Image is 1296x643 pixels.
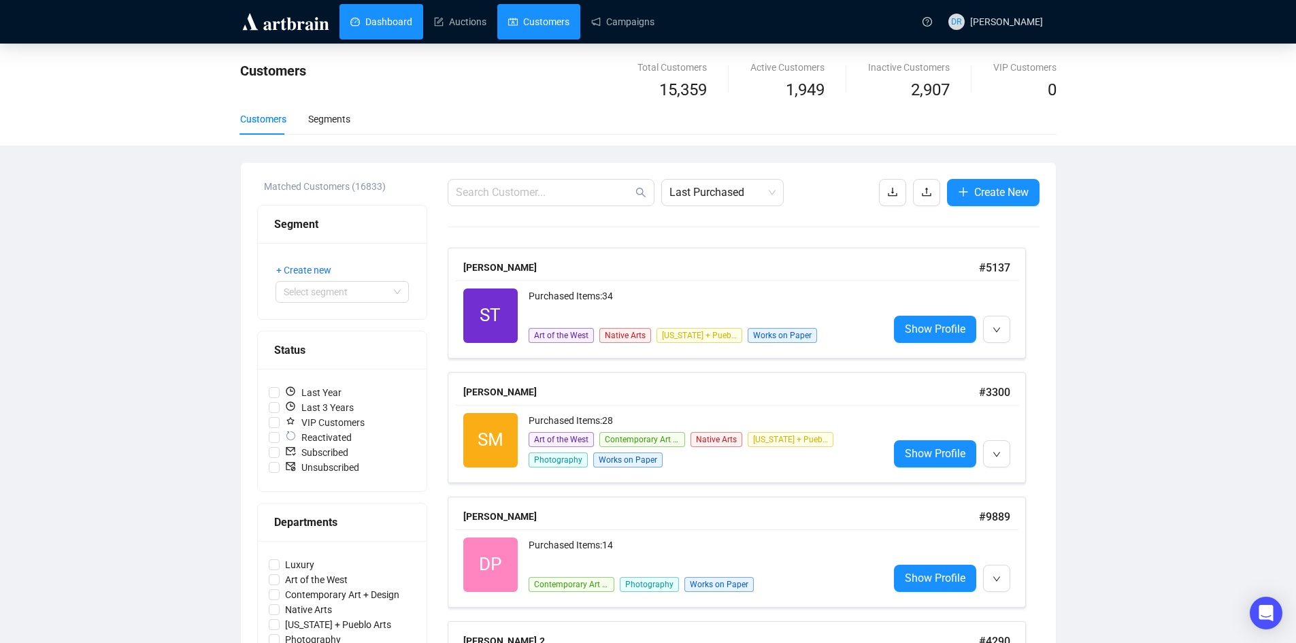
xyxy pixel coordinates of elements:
[529,328,594,343] span: Art of the West
[868,60,950,75] div: Inactive Customers
[280,415,370,430] span: VIP Customers
[280,587,405,602] span: Contemporary Art + Design
[280,572,353,587] span: Art of the West
[599,432,685,447] span: Contemporary Art + Design
[921,186,932,197] span: upload
[448,497,1040,608] a: [PERSON_NAME]#9889DPPurchased Items:14Contemporary Art + DesignPhotographyWorks on PaperShow Profile
[750,60,825,75] div: Active Customers
[905,320,965,337] span: Show Profile
[529,538,878,565] div: Purchased Items: 14
[478,426,503,454] span: SM
[479,550,501,578] span: DP
[280,385,347,400] span: Last Year
[280,430,357,445] span: Reactivated
[456,184,633,201] input: Search Customer...
[308,112,350,127] div: Segments
[448,372,1040,483] a: [PERSON_NAME]#3300SMPurchased Items:28Art of the WestContemporary Art + DesignNative Arts[US_STAT...
[635,187,646,198] span: search
[350,4,412,39] a: Dashboard
[593,452,663,467] span: Works on Paper
[923,17,932,27] span: question-circle
[434,4,486,39] a: Auctions
[894,316,976,343] a: Show Profile
[276,263,331,278] span: + Create new
[657,328,742,343] span: [US_STATE] + Pueblo Arts
[786,78,825,103] span: 1,949
[748,432,833,447] span: [US_STATE] + Pueblo Arts
[970,16,1043,27] span: [PERSON_NAME]
[979,510,1010,523] span: # 9889
[529,432,594,447] span: Art of the West
[591,4,654,39] a: Campaigns
[979,386,1010,399] span: # 3300
[529,577,614,592] span: Contemporary Art + Design
[620,577,679,592] span: Photography
[905,570,965,587] span: Show Profile
[448,248,1040,359] a: [PERSON_NAME]#5137STPurchased Items:34Art of the WestNative Arts[US_STATE] + Pueblo ArtsWorks on ...
[1250,597,1282,629] div: Open Intercom Messenger
[264,179,427,194] div: Matched Customers (16833)
[894,440,976,467] a: Show Profile
[958,186,969,197] span: plus
[691,432,742,447] span: Native Arts
[748,328,817,343] span: Works on Paper
[974,184,1029,201] span: Create New
[240,11,331,33] img: logo
[280,460,365,475] span: Unsubscribed
[463,260,979,275] div: [PERSON_NAME]
[659,78,707,103] span: 15,359
[684,577,754,592] span: Works on Paper
[529,413,878,430] div: Purchased Items: 28
[280,400,359,415] span: Last 3 Years
[240,112,286,127] div: Customers
[276,259,342,281] button: + Create new
[280,445,354,460] span: Subscribed
[669,180,776,205] span: Last Purchased
[993,326,1001,334] span: down
[951,15,962,29] span: DR
[480,301,501,329] span: ST
[529,288,878,316] div: Purchased Items: 34
[463,509,979,524] div: [PERSON_NAME]
[911,78,950,103] span: 2,907
[993,450,1001,459] span: down
[240,63,306,79] span: Customers
[274,514,410,531] div: Departments
[274,342,410,359] div: Status
[993,575,1001,583] span: down
[280,602,337,617] span: Native Arts
[599,328,651,343] span: Native Arts
[463,384,979,399] div: [PERSON_NAME]
[993,60,1057,75] div: VIP Customers
[529,452,588,467] span: Photography
[280,617,397,632] span: [US_STATE] + Pueblo Arts
[947,179,1040,206] button: Create New
[894,565,976,592] a: Show Profile
[905,445,965,462] span: Show Profile
[508,4,569,39] a: Customers
[979,261,1010,274] span: # 5137
[274,216,410,233] div: Segment
[637,60,707,75] div: Total Customers
[887,186,898,197] span: download
[280,557,320,572] span: Luxury
[1048,80,1057,99] span: 0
